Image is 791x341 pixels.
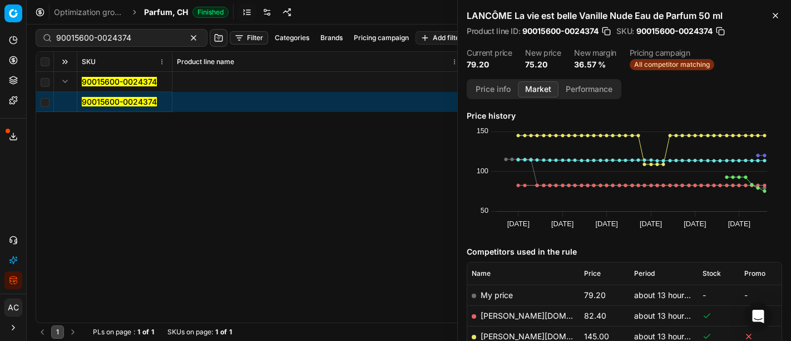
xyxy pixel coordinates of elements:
span: about 13 hours ago [634,332,704,341]
span: about 13 hours ago [634,290,704,300]
dt: New price [525,49,561,57]
text: 150 [477,126,488,135]
dt: Current price [467,49,512,57]
td: - [740,285,782,305]
span: All competitor matching [630,59,714,70]
button: Go to next page [66,325,80,339]
strong: of [142,328,149,337]
span: about 13 hours ago [634,311,704,320]
button: 90015600-0024374 [82,76,157,87]
text: [DATE] [595,220,617,228]
nav: pagination [36,325,80,339]
text: 50 [481,206,488,215]
strong: 1 [151,328,154,337]
span: Stock [703,269,721,278]
span: Product line ID : [467,27,520,35]
text: [DATE] [640,220,662,228]
span: SKUs on page : [167,328,213,337]
button: Filter [230,31,268,45]
span: Promo [744,269,765,278]
span: Parfum, CH [144,7,188,18]
span: 90015600-0024374 [636,26,713,37]
span: 90015600-0024374 [522,26,599,37]
mark: 90015600-0024374 [82,77,157,86]
strong: 1 [215,328,218,337]
h2: LANCÔME La vie est belle Vanille Nude Eau de Parfum 50 ml [467,9,782,22]
mark: 90015600-0024374 [82,97,157,106]
button: AC [4,299,22,316]
button: Brands [316,31,347,45]
text: 100 [477,167,488,175]
dt: New margin [574,49,616,57]
button: Pricing campaign [349,31,413,45]
span: Finished [192,7,229,18]
nav: breadcrumb [54,7,229,18]
span: AC [5,299,22,316]
span: Product line name [177,57,234,66]
dd: 75.20 [525,59,561,70]
strong: of [220,328,227,337]
button: Categories [270,31,314,45]
dt: Pricing campaign [630,49,714,57]
button: Go to previous page [36,325,49,339]
button: Expand [58,75,72,88]
button: Expand all [58,55,72,69]
td: - [698,285,740,305]
strong: 1 [137,328,140,337]
text: [DATE] [551,220,574,228]
div: : [93,328,154,337]
span: PLs on page [93,328,131,337]
button: 1 [51,325,64,339]
span: Price [584,269,601,278]
dd: 79.20 [467,59,512,70]
a: [PERSON_NAME][DOMAIN_NAME] [481,311,610,320]
a: [PERSON_NAME][DOMAIN_NAME] [481,332,610,341]
text: [DATE] [728,220,750,228]
text: [DATE] [684,220,706,228]
span: My price [481,290,513,300]
strong: 1 [229,328,232,337]
span: 145.00 [584,332,609,341]
button: 90015600-0024374 [82,96,157,108]
input: Search by SKU or title [56,32,178,43]
span: Parfum, CHFinished [144,7,229,18]
span: Period [634,269,655,278]
span: SKU : [616,27,634,35]
button: Add filter [416,31,467,45]
span: 82.40 [584,311,606,320]
h5: Price history [467,110,782,121]
dd: 36.57 % [574,59,616,70]
button: Performance [558,81,620,98]
text: [DATE] [507,220,530,228]
span: Name [472,269,491,278]
button: Price info [468,81,518,98]
button: Market [518,81,558,98]
span: SKU [82,57,96,66]
a: Optimization groups [54,7,125,18]
h5: Competitors used in the rule [467,246,782,257]
div: Open Intercom Messenger [745,303,772,330]
span: 79.20 [584,290,606,300]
